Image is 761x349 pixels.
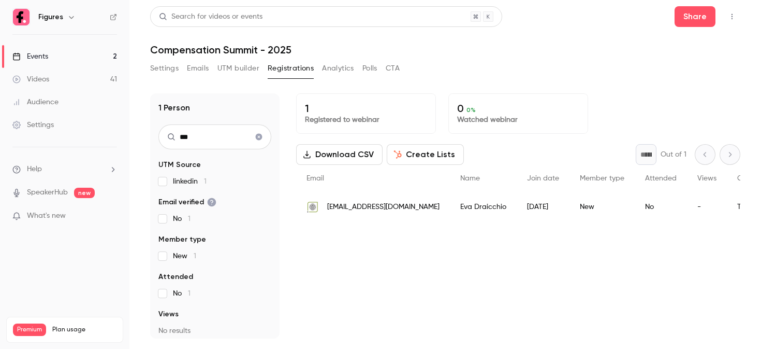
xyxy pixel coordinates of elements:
span: No [173,214,191,224]
p: No results [158,326,271,336]
span: Member type [580,175,624,182]
div: New [569,192,635,221]
div: - [687,192,727,221]
h6: Figures [38,12,63,22]
span: New [173,251,196,261]
div: Settings [12,120,54,130]
button: UTM builder [217,60,259,77]
span: Help [27,164,42,175]
p: Registered to webinar [305,115,427,125]
span: 0 % [466,106,476,114]
span: Join date [527,175,559,182]
button: Emails [187,60,209,77]
span: Name [460,175,480,182]
span: Views [697,175,716,182]
span: Email verified [158,197,216,207]
img: teamwillgroup.com [306,201,319,213]
span: What's new [27,211,66,221]
span: 1 [188,215,191,222]
span: Premium [13,324,46,336]
span: [EMAIL_ADDRESS][DOMAIN_NAME] [327,202,440,213]
div: [DATE] [517,192,569,221]
div: Eva Draicchio [450,192,517,221]
p: 0 [457,102,579,115]
p: Out of 1 [661,149,686,160]
button: Analytics [322,60,354,77]
div: No [635,192,687,221]
p: 1 [305,102,427,115]
li: help-dropdown-opener [12,164,117,175]
h1: 1 Person [158,102,190,114]
img: Figures [13,9,30,25]
span: linkedin [173,176,207,187]
span: 1 [204,178,207,185]
button: Settings [150,60,179,77]
span: new [74,188,95,198]
span: 1 [194,253,196,260]
span: Attended [645,175,677,182]
button: Share [675,6,715,27]
span: No [173,288,191,299]
span: Member type [158,234,206,245]
span: UTM Source [158,160,201,170]
span: Attended [158,272,193,282]
span: 1 [188,290,191,297]
div: Search for videos or events [159,11,262,22]
span: Email [306,175,324,182]
iframe: Noticeable Trigger [105,212,117,221]
button: Clear search [251,129,267,145]
button: Create Lists [387,144,464,165]
span: Views [158,309,179,319]
button: Polls [362,60,377,77]
button: Registrations [268,60,314,77]
h1: Compensation Summit - 2025 [150,44,740,56]
div: Audience [12,97,58,107]
p: Watched webinar [457,115,579,125]
span: Plan usage [52,326,116,334]
button: Download CSV [296,144,383,165]
button: CTA [386,60,400,77]
div: Videos [12,74,49,85]
a: SpeakerHub [27,187,68,198]
div: Events [12,51,48,62]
